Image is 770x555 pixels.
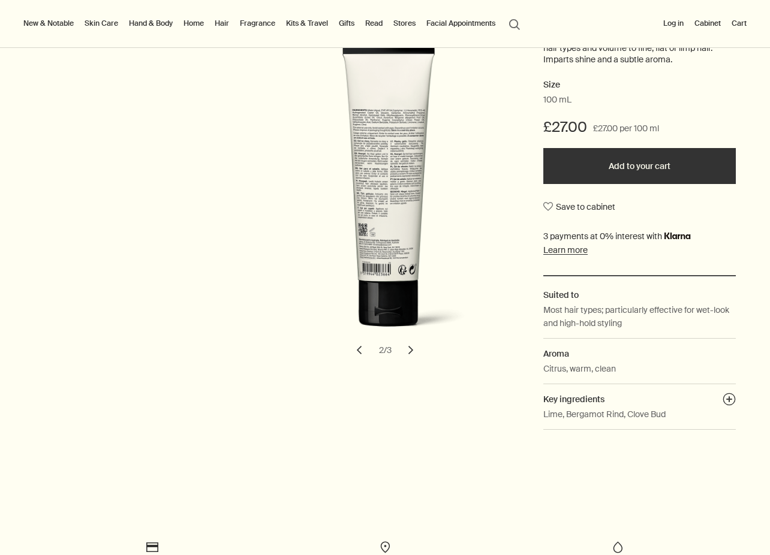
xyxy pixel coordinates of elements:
[336,16,357,31] a: Gifts
[424,16,498,31] a: Facial Appointments
[257,44,513,349] img: Sculpt Hair Polish in black tube
[729,16,749,31] button: Cart
[543,303,736,330] p: Most hair types; particularly effective for wet-look and high-hold styling
[543,117,587,137] span: £27.00
[543,347,736,360] h2: Aroma
[543,288,736,301] h2: Suited to
[212,16,231,31] a: Hair
[257,44,513,364] div: Sculpt Hair Polish
[145,540,160,554] img: Card Icon
[181,16,206,31] a: Home
[661,16,686,31] button: Log in
[21,16,76,31] button: New & Notable
[127,16,175,31] a: Hand & Body
[82,16,121,31] a: Skin Care
[264,44,521,349] img: Sculpt Hair Polish in black tube
[260,44,517,349] img: Back of Sculpt Hair Polish in alumnium tube
[543,362,616,375] p: Citrus, warm, clean
[391,16,418,31] button: Stores
[363,16,385,31] a: Read
[284,16,330,31] a: Kits & Travel
[543,94,572,106] span: 100 mL
[723,393,736,409] button: Key ingredients
[543,148,736,184] button: Add to your cart - £27.00
[504,12,525,35] button: Open search
[543,408,666,421] p: Lime, Bergamot Rind, Clove Bud
[398,337,424,363] button: next slide
[543,196,615,218] button: Save to cabinet
[543,78,736,92] h2: Size
[237,16,278,31] a: Fragrance
[593,122,659,136] span: £27.00 per 100 ml
[378,540,392,554] img: Icon of a location pin
[610,540,625,554] img: Icon of a droplet
[543,394,604,405] span: Key ingredients
[346,337,372,363] button: previous slide
[543,31,736,66] p: Grooming gel to shape and add structure to most hair types and volume to fine, flat or limp hair....
[692,16,723,31] a: Cabinet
